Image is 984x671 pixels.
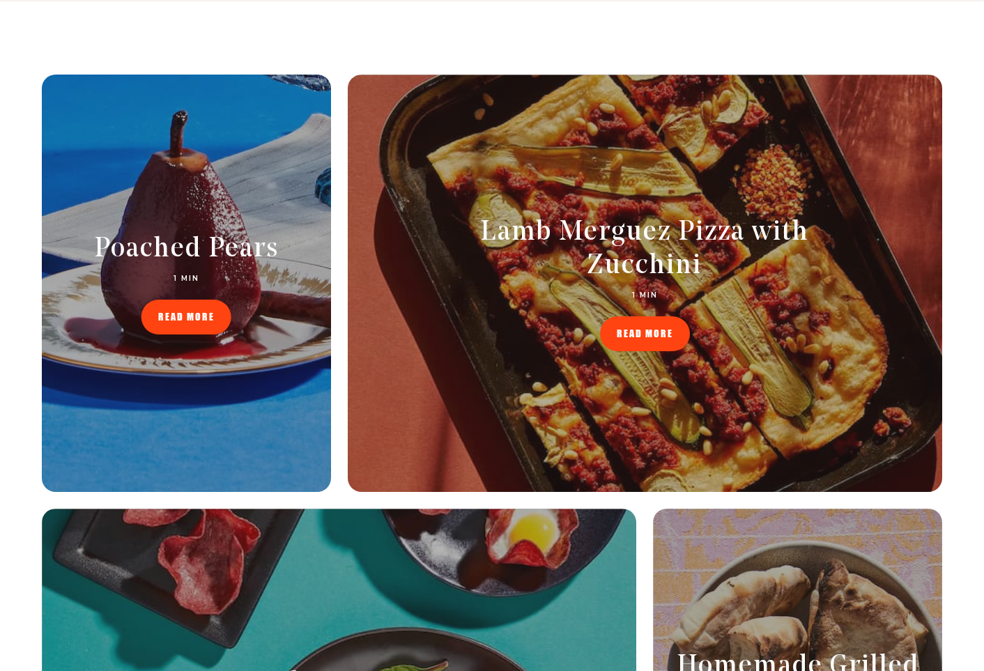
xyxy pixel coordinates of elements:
span: READ MORE [617,329,673,339]
h2: Lamb Merguez Pizza with Zucchini [466,216,823,283]
a: READ MORE [600,316,690,351]
p: 1 MIN [466,291,823,300]
h2: Poached Pears [64,233,309,266]
p: 1 MIN [64,275,309,283]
